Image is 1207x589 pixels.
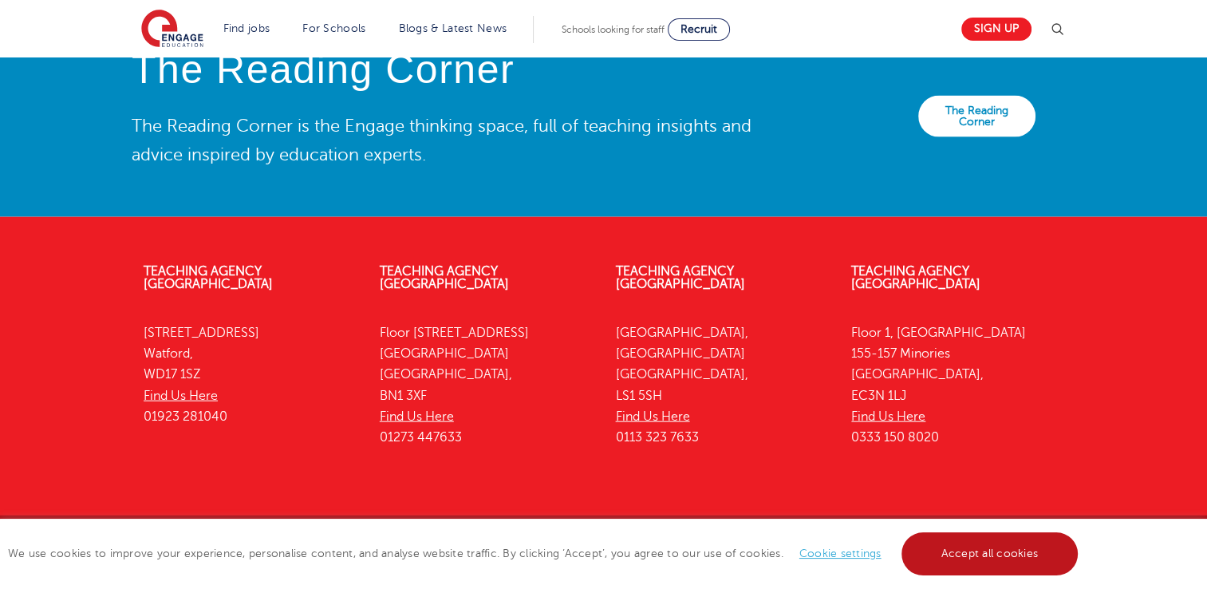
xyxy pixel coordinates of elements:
[961,18,1031,41] a: Sign up
[799,547,882,559] a: Cookie settings
[380,264,509,291] a: Teaching Agency [GEOGRAPHIC_DATA]
[144,389,218,403] a: Find Us Here
[399,22,507,34] a: Blogs & Latest News
[380,322,592,449] p: Floor [STREET_ADDRESS] [GEOGRAPHIC_DATA] [GEOGRAPHIC_DATA], BN1 3XF 01273 447633
[851,409,925,424] a: Find Us Here
[223,22,270,34] a: Find jobs
[8,547,1082,559] span: We use cookies to improve your experience, personalise content, and analyse website traffic. By c...
[302,22,365,34] a: For Schools
[144,322,356,427] p: [STREET_ADDRESS] Watford, WD17 1SZ 01923 281040
[668,18,730,41] a: Recruit
[132,112,763,169] p: The Reading Corner is the Engage thinking space, full of teaching insights and advice inspired by...
[616,264,745,291] a: Teaching Agency [GEOGRAPHIC_DATA]
[851,264,980,291] a: Teaching Agency [GEOGRAPHIC_DATA]
[616,409,690,424] a: Find Us Here
[918,96,1035,137] a: The Reading Corner
[380,409,454,424] a: Find Us Here
[901,532,1079,575] a: Accept all cookies
[144,264,273,291] a: Teaching Agency [GEOGRAPHIC_DATA]
[616,322,828,449] p: [GEOGRAPHIC_DATA], [GEOGRAPHIC_DATA] [GEOGRAPHIC_DATA], LS1 5SH 0113 323 7633
[562,24,665,35] span: Schools looking for staff
[680,23,717,35] span: Recruit
[851,322,1063,449] p: Floor 1, [GEOGRAPHIC_DATA] 155-157 Minories [GEOGRAPHIC_DATA], EC3N 1LJ 0333 150 8020
[132,48,763,92] h4: The Reading Corner
[141,10,203,49] img: Engage Education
